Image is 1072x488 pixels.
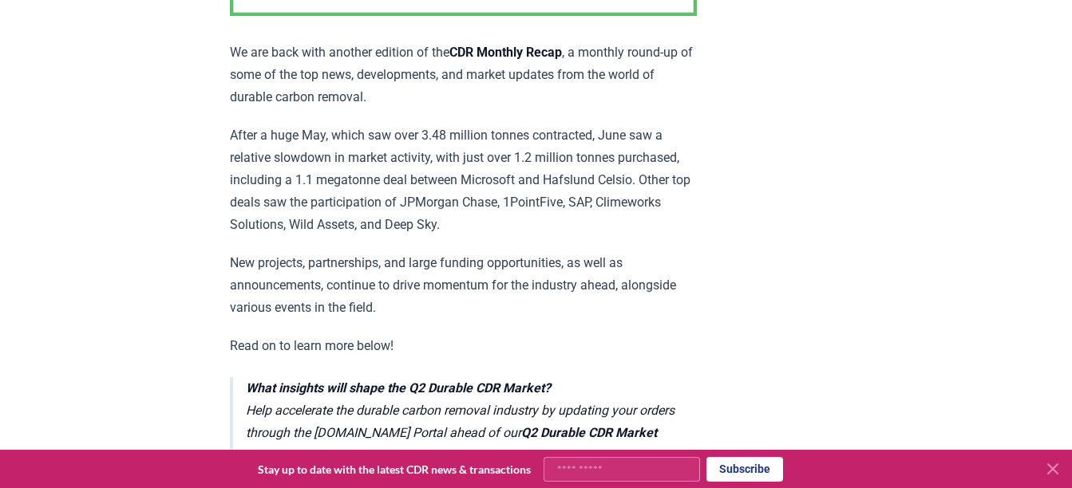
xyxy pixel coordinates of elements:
[246,380,674,485] em: Help accelerate the durable carbon removal industry by updating your orders through the [DOMAIN_N...
[449,45,562,60] strong: CDR Monthly Recap
[230,252,697,319] p: New projects, partnerships, and large funding opportunities, as well as announcements, continue t...
[230,41,697,108] p: We are back with another edition of the , a monthly round-up of some of the top news, development...
[246,380,551,396] strong: What insights will shape the Q2 Durable CDR Market?
[230,335,697,357] p: Read on to learn more below!
[246,425,657,462] strong: Q2 Durable CDR Market Update Report
[230,124,697,236] p: After a huge May, which saw over 3.48 million tonnes contracted, June saw a relative slowdown in ...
